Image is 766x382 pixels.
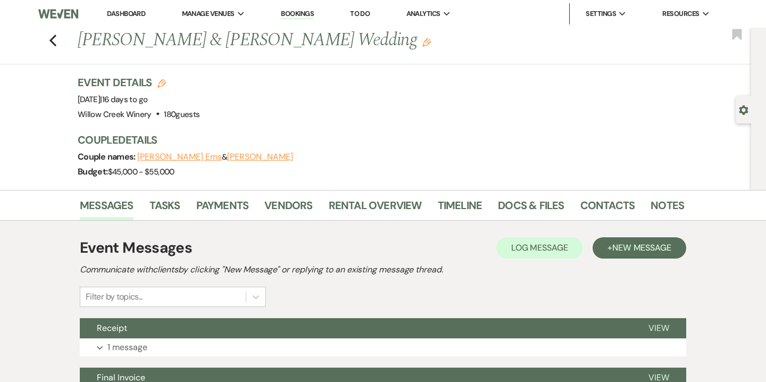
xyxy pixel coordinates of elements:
button: +New Message [593,237,686,259]
a: Rental Overview [329,197,422,220]
button: [PERSON_NAME] [227,153,293,161]
span: 180 guests [164,109,199,120]
span: View [648,322,669,334]
span: Couple names: [78,151,137,162]
span: $45,000 - $55,000 [108,167,174,177]
span: New Message [612,242,671,253]
a: Notes [651,197,684,220]
span: 16 days to go [102,94,148,105]
button: Open lead details [739,104,748,114]
span: | [100,94,147,105]
span: Receipt [97,322,127,334]
span: Manage Venues [182,9,235,19]
span: Settings [586,9,616,19]
a: Contacts [580,197,635,220]
a: Messages [80,197,134,220]
a: Bookings [281,9,314,19]
button: 1 message [80,338,686,356]
button: View [631,318,686,338]
span: Resources [662,9,699,19]
span: & [137,152,293,162]
span: Willow Creek Winery [78,109,152,120]
img: Weven Logo [38,3,78,25]
span: Analytics [406,9,440,19]
h3: Couple Details [78,132,673,147]
span: Log Message [511,242,568,253]
button: Edit [422,37,431,47]
p: 1 message [107,341,147,354]
a: Docs & Files [498,197,564,220]
button: [PERSON_NAME] Ems [137,153,222,161]
a: To Do [350,9,370,18]
h3: Event Details [78,75,199,90]
a: Dashboard [107,9,145,18]
h1: Event Messages [80,237,192,259]
a: Payments [196,197,249,220]
h2: Communicate with clients by clicking "New Message" or replying to an existing message thread. [80,263,686,276]
h1: [PERSON_NAME] & [PERSON_NAME] Wedding [78,28,554,53]
div: Filter by topics... [86,290,143,303]
button: Log Message [496,237,583,259]
span: Budget: [78,166,108,177]
a: Tasks [149,197,180,220]
a: Timeline [438,197,482,220]
button: Receipt [80,318,631,338]
span: [DATE] [78,94,147,105]
a: Vendors [264,197,312,220]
